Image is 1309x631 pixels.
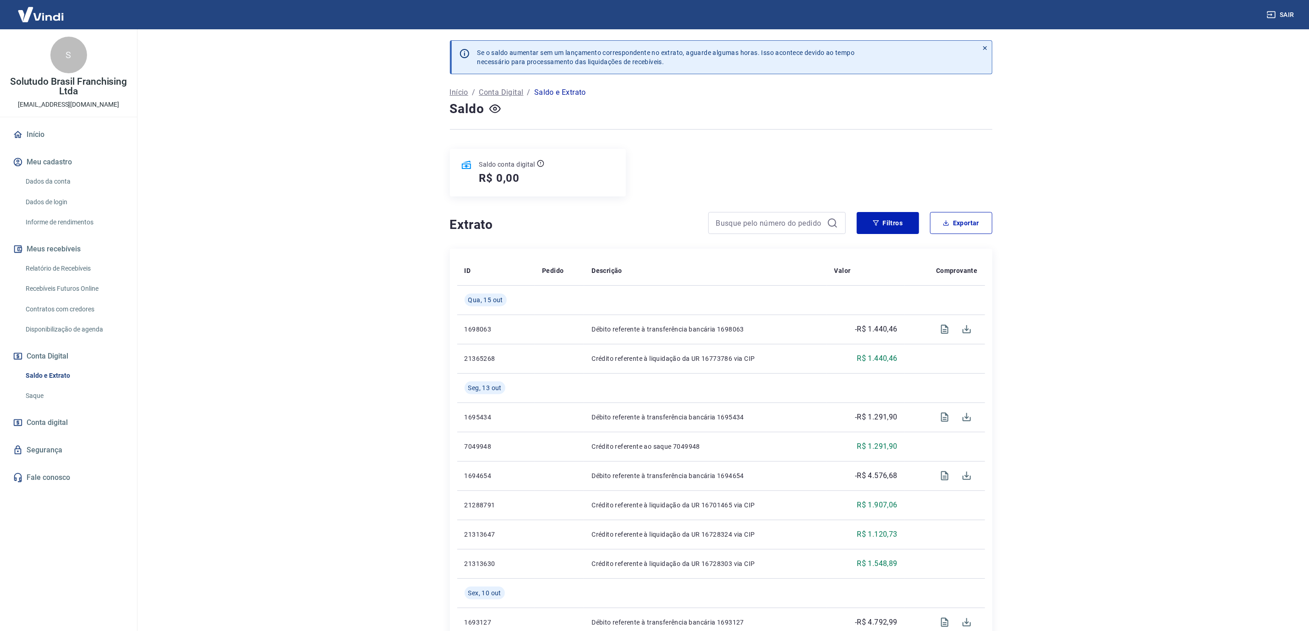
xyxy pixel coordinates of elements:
a: Dados de login [22,193,126,212]
p: Se o saldo aumentar sem um lançamento correspondente no extrato, aguarde algumas horas. Isso acon... [477,48,855,66]
button: Filtros [857,212,919,234]
button: Sair [1265,6,1298,23]
a: Contratos com credores [22,300,126,319]
span: Seg, 13 out [468,383,502,392]
a: Relatório de Recebíveis [22,259,126,278]
a: Saldo e Extrato [22,366,126,385]
a: Fale conosco [11,468,126,488]
button: Meu cadastro [11,152,126,172]
button: Meus recebíveis [11,239,126,259]
p: Débito referente à transferência bancária 1698063 [592,325,819,334]
p: R$ 1.120,73 [857,529,898,540]
p: 7049948 [465,442,528,451]
p: Débito referente à transferência bancária 1695434 [592,413,819,422]
a: Dados da conta [22,172,126,191]
img: Vindi [11,0,71,28]
p: -R$ 4.792,99 [855,617,898,628]
p: Crédito referente à liquidação da UR 16701465 via CIP [592,500,819,510]
p: R$ 1.440,46 [857,353,898,364]
a: Recebíveis Futuros Online [22,279,126,298]
p: -R$ 4.576,68 [855,470,898,481]
p: 21365268 [465,354,528,363]
a: Disponibilização de agenda [22,320,126,339]
span: Conta digital [27,416,68,429]
a: Segurança [11,440,126,460]
p: 21313647 [465,530,528,539]
p: 1694654 [465,471,528,480]
a: Conta digital [11,413,126,433]
p: Solutudo Brasil Franchising Ltda [7,77,130,96]
span: Visualizar [934,465,956,487]
h4: Saldo [450,100,484,118]
p: Pedido [542,266,564,275]
p: Débito referente à transferência bancária 1694654 [592,471,819,480]
p: -R$ 1.440,46 [855,324,898,335]
h4: Extrato [450,216,697,234]
p: Crédito referente ao saque 7049948 [592,442,819,451]
p: Descrição [592,266,622,275]
p: / [472,87,475,98]
span: Sex, 10 out [468,588,501,598]
div: S [50,37,87,73]
p: / [527,87,531,98]
h5: R$ 0,00 [479,171,520,185]
button: Exportar [930,212,992,234]
span: Visualizar [934,318,956,340]
p: Crédito referente à liquidação da UR 16728324 via CIP [592,530,819,539]
p: Comprovante [936,266,977,275]
p: 1693127 [465,618,528,627]
p: Saldo e Extrato [534,87,586,98]
a: Informe de rendimentos [22,213,126,232]
p: 21313630 [465,559,528,568]
a: Início [450,87,468,98]
p: 1695434 [465,413,528,422]
span: Visualizar [934,406,956,428]
span: Qua, 15 out [468,295,503,305]
button: Conta Digital [11,346,126,366]
p: ID [465,266,471,275]
span: Download [956,318,978,340]
p: Valor [834,266,851,275]
p: -R$ 1.291,90 [855,412,898,423]
p: Crédito referente à liquidação da UR 16773786 via CIP [592,354,819,363]
p: Crédito referente à liquidação da UR 16728303 via CIP [592,559,819,568]
p: Saldo conta digital [479,160,536,169]
span: Download [956,406,978,428]
p: 21288791 [465,500,528,510]
p: R$ 1.291,90 [857,441,898,452]
a: Saque [22,386,126,405]
a: Início [11,125,126,145]
a: Conta Digital [479,87,523,98]
p: Débito referente à transferência bancária 1693127 [592,618,819,627]
p: R$ 1.907,06 [857,500,898,511]
input: Busque pelo número do pedido [716,216,823,230]
p: [EMAIL_ADDRESS][DOMAIN_NAME] [18,100,119,109]
p: R$ 1.548,89 [857,558,898,569]
span: Download [956,465,978,487]
p: 1698063 [465,325,528,334]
